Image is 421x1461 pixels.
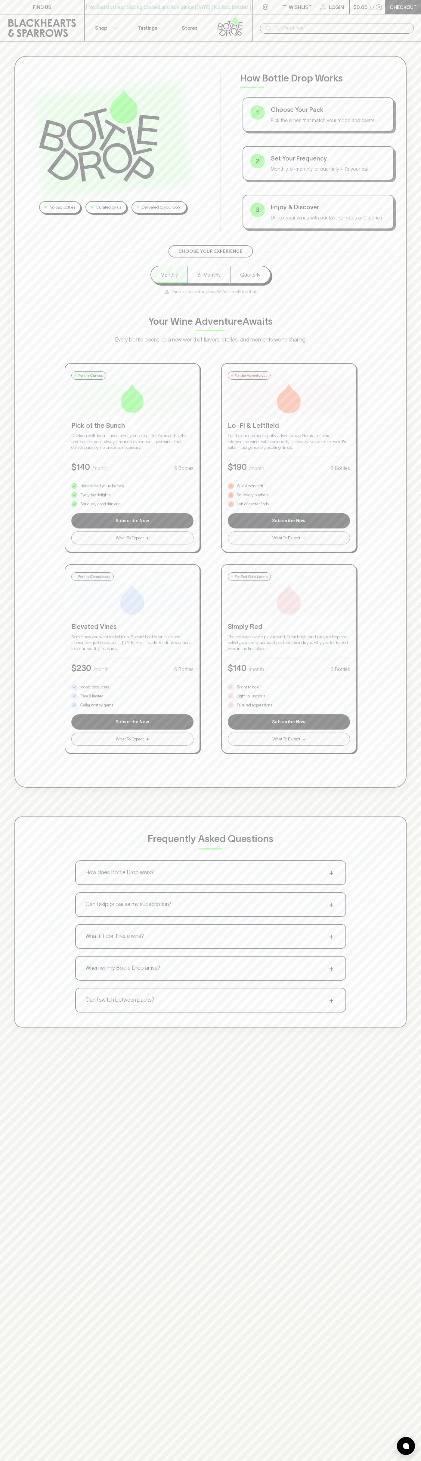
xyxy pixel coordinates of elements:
p: Every bottle opens up a new world of flavors, stories, and moments worth sharing. [90,336,331,344]
span: + [327,932,336,941]
span: + [327,964,336,973]
p: Your Wine Adventure [148,314,273,329]
span: + [303,535,305,541]
p: What if I don't like a wine? [85,932,144,940]
p: $ 230 [71,662,91,674]
button: When will my Bottle Drop arrive?+ [76,957,345,980]
span: + [327,996,336,1005]
button: Subscribe Now [228,714,350,730]
p: Can I switch between packs? [85,996,154,1004]
span: + [146,535,149,541]
p: 6 Bottles [174,666,193,673]
p: 0 [378,5,380,9]
p: /month [94,666,109,673]
p: For the curious and slightly adventurous. Natural, minimal intervention wines with personality in... [228,433,350,451]
p: Cellar worthy gems [80,702,113,708]
button: Quarterly [230,266,270,283]
p: 6 Bottles [331,464,350,472]
button: What To Expect+ [71,733,193,746]
p: Simply Red [228,622,350,632]
p: Handpicked value heroes [80,483,124,489]
span: What To Expect [116,736,144,742]
p: /month [249,464,264,472]
button: How does Bottle Drop work?+ [76,861,345,884]
p: No bad bottles [49,204,75,210]
p: Seriously good drinking [80,501,121,507]
p: $ 140 [228,662,246,674]
button: Shop [85,14,127,41]
p: Wishlist [289,4,312,11]
img: Simply Red [274,584,304,614]
p: Frequently Asked Questions [148,832,273,846]
p: Elevated Vines [71,622,193,632]
p: Left of center finds [237,501,269,507]
p: Monthly, bi-monthly, or quarterly - it's your call [271,165,386,173]
span: What To Expect [116,535,144,541]
div: 1 [250,105,265,120]
p: $ 140 [71,461,90,473]
span: What To Expect [272,736,300,742]
span: + [327,900,336,909]
span: What To Expect [272,535,300,541]
p: $0.00 [353,4,368,11]
p: Bright to bold [237,684,259,690]
button: Subscribe Now [228,513,350,528]
p: Iconic producers [80,684,109,690]
p: Enjoy & Discover [271,203,386,212]
button: What if I don't like a wine?+ [76,925,345,948]
input: Try "Pinot noir" [274,23,409,33]
p: How Bottle Drop Works [240,71,397,85]
p: Wild & wonderful [237,483,265,489]
p: Delivered to your door [142,204,181,210]
p: Can I skip or pause my subscription? [85,900,171,908]
p: FIND US [33,4,51,11]
p: Tastings [138,24,157,32]
p: Curated by us [96,204,121,210]
img: bubble-icon [403,1443,409,1449]
div: 2 [250,154,265,168]
p: The red wine lover's playground. From bright and juicy to deep and velvety, a journey across styl... [228,634,350,652]
p: Choose Your Experience [178,248,243,255]
p: Login [329,4,344,11]
p: For the Adventurous [235,373,267,378]
p: For Red Wine Lovers [235,574,268,579]
p: Pause or cancel anytime. We're flexible like that. [164,289,257,295]
p: Choose Your Pack [271,105,386,114]
div: 3 [250,203,265,217]
button: Can I switch between packs?+ [76,988,345,1012]
p: For the Curious [78,373,103,378]
button: What To Expect+ [228,733,350,746]
p: Rare & limited [80,693,104,699]
button: What To Expect+ [71,531,193,544]
span: + [303,736,305,742]
p: 6 Bottles [331,666,350,673]
p: How does Bottle Drop work? [85,868,154,877]
p: 6 Bottles [174,464,193,472]
span: + [146,736,149,742]
p: Stores [182,24,197,32]
img: Pick of the Bunch [117,383,147,413]
p: /month [92,464,107,472]
span: Awaits [243,316,273,326]
p: For the Connoisseur [78,574,110,579]
p: Pick of the Bunch [71,421,193,430]
img: Bottle Drop [39,89,159,182]
p: Lo-Fi & Leftfield [228,421,350,430]
p: Light to luscious [237,693,265,699]
p: Shop [95,24,107,32]
a: Tastings [126,14,169,41]
button: Monthly [151,266,187,283]
p: Set Your Frequency [271,154,386,163]
button: Subscribe Now [71,513,193,528]
button: Subscribe Now [71,714,193,730]
button: What To Expect+ [228,531,350,544]
p: Drinking well doesn't need a hefty price tag. Here's proof that the best bottles aren't always th... [71,433,193,451]
p: Pick the wines that match your mood and palate [271,117,386,124]
img: Lo-Fi & Leftfield [274,383,304,413]
a: Stores [169,14,211,41]
p: Boundary pushers [237,492,268,498]
p: Sometimes you want to dial it up. Special bottles for milestone moments or just because it's [DAT... [71,634,193,652]
p: Everyday delights [80,492,110,498]
span: + [327,868,336,877]
img: Elevated Vines [117,584,147,614]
